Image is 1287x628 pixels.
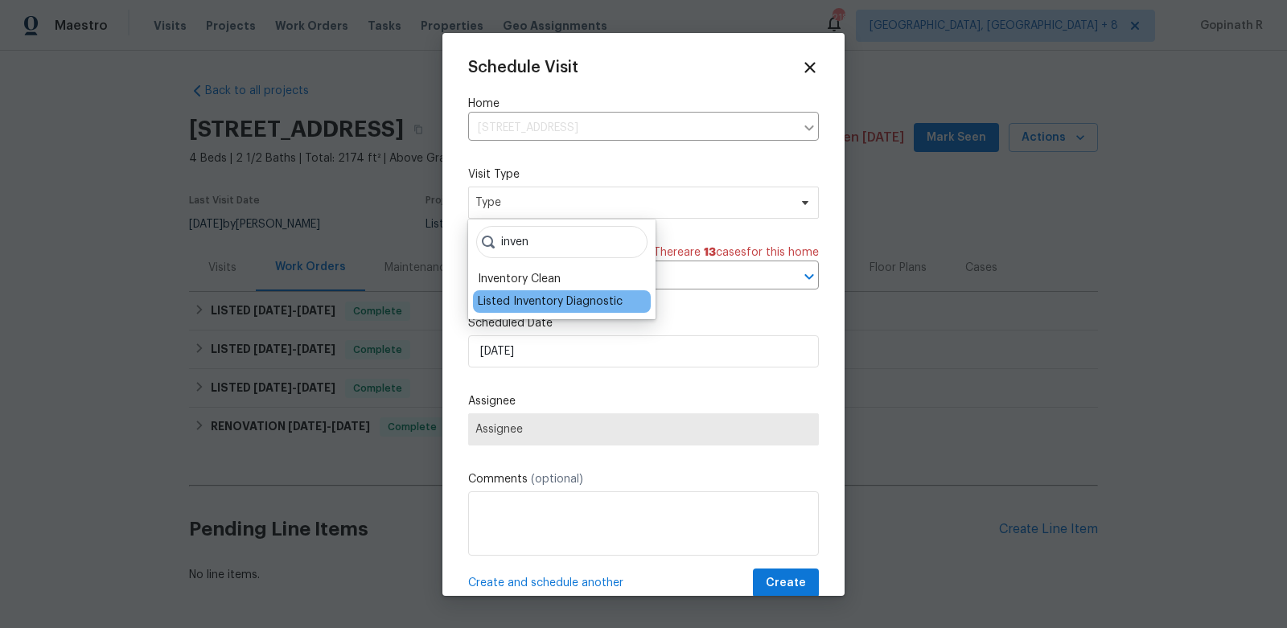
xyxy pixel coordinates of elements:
span: Create [766,573,806,593]
span: Create and schedule another [468,575,623,591]
span: (optional) [531,474,583,485]
input: M/D/YYYY [468,335,819,367]
label: Scheduled Date [468,315,819,331]
input: Enter in an address [468,116,795,141]
label: Home [468,96,819,112]
span: 13 [704,247,716,258]
label: Assignee [468,393,819,409]
span: There are case s for this home [653,244,819,261]
div: Inventory Clean [478,271,561,287]
button: Open [798,265,820,288]
label: Comments [468,471,819,487]
button: Create [753,568,819,598]
label: Visit Type [468,166,819,183]
span: Close [801,59,819,76]
span: Assignee [475,423,812,436]
div: Listed Inventory Diagnostic [478,293,623,310]
span: Schedule Visit [468,60,578,76]
span: Type [475,195,788,211]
